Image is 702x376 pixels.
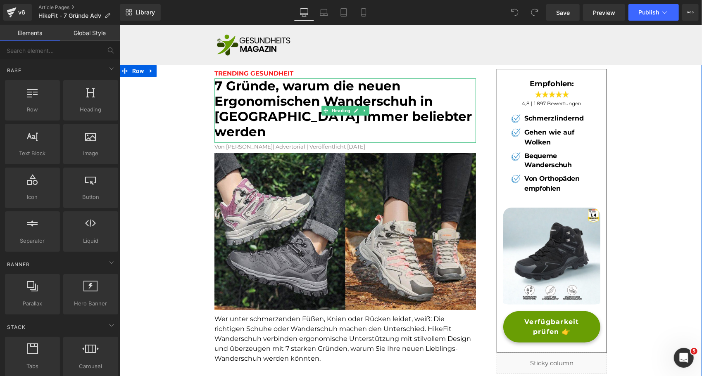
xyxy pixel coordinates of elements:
[7,236,57,245] span: Separator
[691,348,697,355] span: 5
[38,4,120,11] a: Article Pages
[638,9,659,16] span: Publish
[7,362,57,371] span: Tabs
[17,7,27,18] div: v6
[211,81,233,91] span: Heading
[95,290,352,338] font: Wer unter schmerzenden Füßen, Knien oder Rücken leidet, weiß: Die richtigen Schuhe oder Wandersch...
[11,40,26,52] span: Row
[556,8,570,17] span: Save
[66,236,116,245] span: Liquid
[26,40,37,52] a: Expand / Collapse
[6,66,22,74] span: Base
[354,4,374,21] a: Mobile
[7,299,57,308] span: Parallax
[95,53,352,115] font: 7 Gründe, warum die neuen Ergonomischen Wanderschuh in [GEOGRAPHIC_DATA] immer beliebter werden
[403,76,462,82] span: 4,8 | 1.897 Bewertungen
[153,118,246,125] span: | Advertorial | Veröffentlicht [DATE]
[38,12,101,19] span: HikeFit - 7 Gründe Adv
[66,149,116,158] span: Image
[66,362,116,371] span: Carousel
[7,105,57,114] span: Row
[390,54,475,64] h3: Empfohlen:
[60,25,120,41] a: Global Style
[136,9,155,16] span: Library
[7,193,57,201] span: Icon
[405,150,460,168] b: Von Orthopäden empfohlen
[7,149,57,158] span: Text Block
[314,4,334,21] a: Laptop
[526,4,543,21] button: Redo
[6,323,26,331] span: Stack
[66,105,116,114] span: Heading
[294,4,314,21] a: Desktop
[66,299,116,308] span: Hero Banner
[405,104,455,121] b: Gehen wie auf Wolken
[393,292,472,312] span: Verfügbarkeit prüfen 👉
[95,118,153,125] font: Von [PERSON_NAME]
[120,4,161,21] a: New Library
[405,90,464,97] b: Schmerzlindernd
[95,45,174,52] span: TRENDING GESUNDHEIT
[682,4,699,21] button: More
[507,4,523,21] button: Undo
[66,193,116,201] span: Button
[674,348,694,368] iframe: Intercom live chat
[405,127,452,144] b: Bequeme Wanderschuh
[593,8,615,17] span: Preview
[6,260,31,268] span: Banner
[384,286,481,318] a: Verfügbarkeit prüfen 👉
[583,4,625,21] a: Preview
[3,4,32,21] a: v6
[241,81,250,91] a: Expand / Collapse
[334,4,354,21] a: Tablet
[628,4,679,21] button: Publish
